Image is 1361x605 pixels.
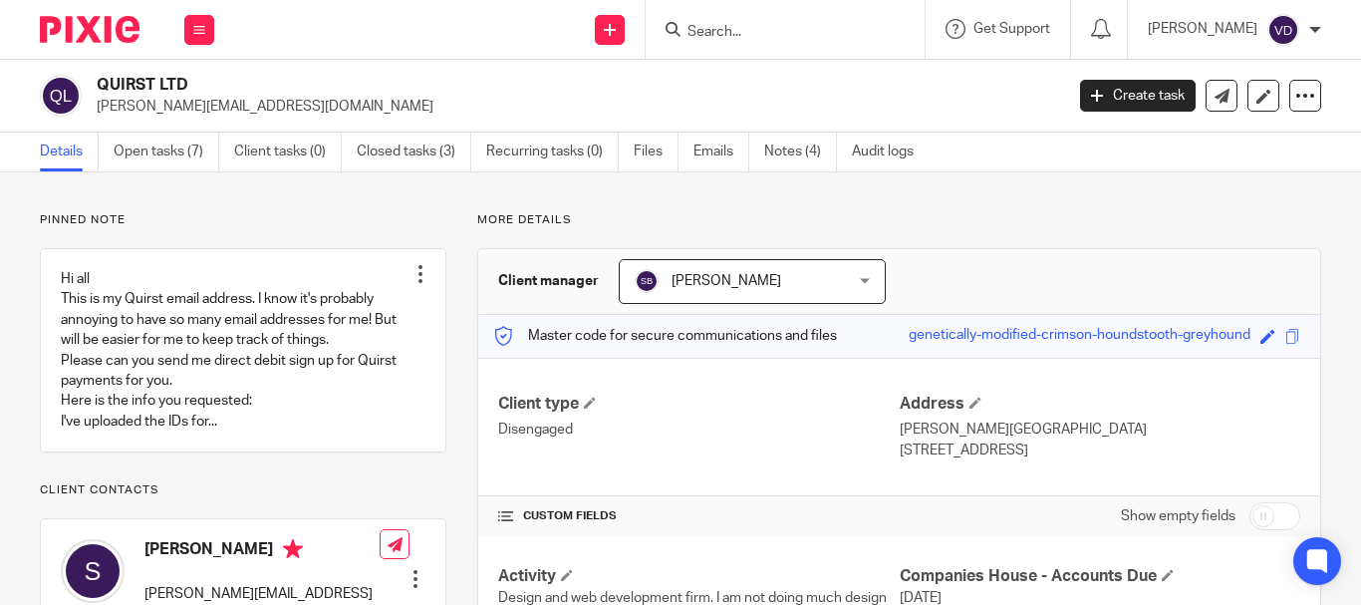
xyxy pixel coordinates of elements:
[144,539,380,564] h4: [PERSON_NAME]
[498,508,899,524] h4: CUSTOM FIELDS
[40,212,446,228] p: Pinned note
[1267,14,1299,46] img: svg%3E
[493,326,837,346] p: Master code for secure communications and files
[685,24,865,42] input: Search
[283,539,303,559] i: Primary
[764,133,837,171] a: Notes (4)
[97,97,1050,117] p: [PERSON_NAME][EMAIL_ADDRESS][DOMAIN_NAME]
[61,539,125,603] img: svg%3E
[900,441,1300,460] p: [STREET_ADDRESS]
[40,133,99,171] a: Details
[1121,506,1235,526] label: Show empty fields
[498,566,899,587] h4: Activity
[486,133,619,171] a: Recurring tasks (0)
[498,271,599,291] h3: Client manager
[477,212,1321,228] p: More details
[900,566,1300,587] h4: Companies House - Accounts Due
[900,394,1300,415] h4: Address
[693,133,749,171] a: Emails
[1080,80,1196,112] a: Create task
[498,420,899,440] p: Disengaged
[114,133,219,171] a: Open tasks (7)
[900,420,1300,440] p: [PERSON_NAME][GEOGRAPHIC_DATA]
[900,591,942,605] span: [DATE]
[40,75,82,117] img: svg%3E
[234,133,342,171] a: Client tasks (0)
[40,16,139,43] img: Pixie
[1148,19,1257,39] p: [PERSON_NAME]
[672,274,781,288] span: [PERSON_NAME]
[634,133,679,171] a: Files
[40,482,446,498] p: Client contacts
[357,133,471,171] a: Closed tasks (3)
[97,75,860,96] h2: QUIRST LTD
[635,269,659,293] img: svg%3E
[973,22,1050,36] span: Get Support
[852,133,929,171] a: Audit logs
[909,325,1250,348] div: genetically-modified-crimson-houndstooth-greyhound
[498,394,899,415] h4: Client type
